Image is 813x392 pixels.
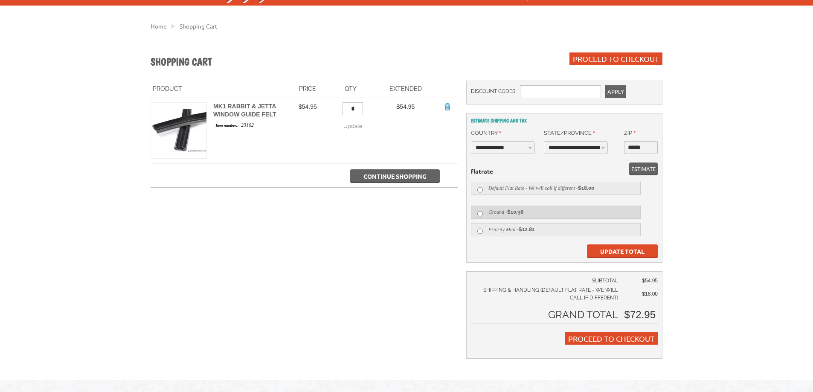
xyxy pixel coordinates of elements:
a: MK1 Rabbit & Jetta Window Guide Felt [213,103,276,118]
button: Update Total [587,244,658,258]
span: Item number:: [213,122,241,128]
span: Estimate [631,163,656,175]
th: Qty [327,81,375,98]
a: Remove Item [443,102,451,111]
a: Home [151,22,167,30]
span: $10.98 [507,209,523,215]
label: Discount Codes [471,85,516,98]
h2: Estimate Shipping and Tax [471,118,658,124]
label: Zip [624,129,636,137]
label: Default Flat Rate - We will call if different - [471,182,641,195]
th: Extended [375,81,436,98]
button: Proceed to Checkout [569,52,662,65]
label: Priority Mail - [471,223,641,236]
span: Update [343,123,363,129]
button: Estimate [629,163,658,175]
span: $12.81 [519,226,534,232]
label: Country [471,129,501,137]
span: Proceed to Checkout [573,54,659,63]
dt: flatrate [471,167,658,175]
strong: Grand Total [548,308,618,321]
label: Ground - [471,206,641,219]
img: MK1 Rabbit & Jetta Window Guide Felt [151,103,206,158]
span: Product [153,85,182,92]
span: $54.95 [397,103,415,110]
span: $72.95 [624,309,656,320]
span: Apply [607,85,624,98]
button: Continue Shopping [350,169,440,183]
label: State/Province [544,129,595,137]
a: Shopping Cart [180,22,218,30]
td: Subtotal [471,276,622,285]
button: Apply [605,85,626,98]
span: $18.00 [642,291,658,297]
td: Shipping & Handling (Default Flat Rate - We will call if different) [471,285,622,306]
h1: Shopping Cart [151,55,212,69]
button: Proceed to Checkout [565,332,658,345]
span: $54.95 [299,103,317,110]
span: $18.00 [578,185,594,191]
span: Update Total [600,247,645,255]
span: Price [299,85,316,92]
div: 23162 [213,121,287,129]
span: Continue Shopping [363,172,427,180]
span: Proceed to Checkout [568,334,654,343]
span: $54.95 [642,278,658,284]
